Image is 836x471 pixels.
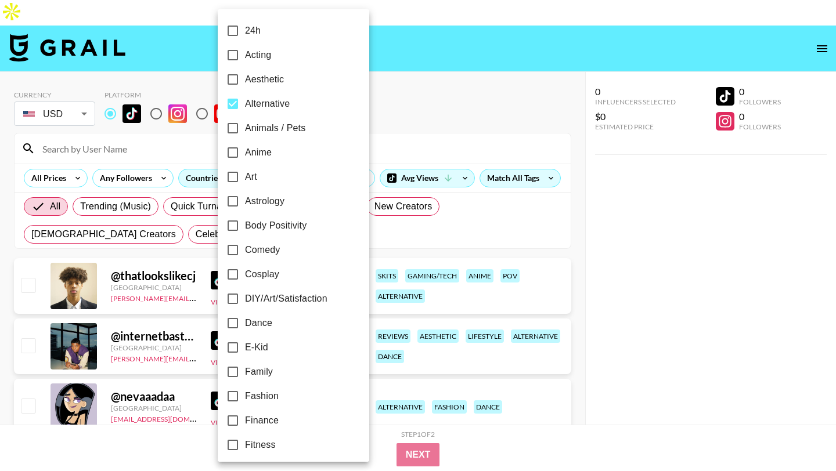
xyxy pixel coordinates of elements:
span: Cosplay [245,267,279,281]
span: Comedy [245,243,280,257]
span: Alternative [245,97,290,111]
span: Family [245,365,273,379]
span: Art [245,170,257,184]
span: E-Kid [245,340,268,354]
span: Fitness [245,438,276,452]
span: Aesthetic [245,73,284,86]
span: Astrology [245,194,284,208]
iframe: Drift Widget Chat Controller [778,413,822,457]
span: Dance [245,316,272,330]
span: DIY/Art/Satisfaction [245,292,327,306]
span: Animals / Pets [245,121,305,135]
span: Finance [245,414,279,427]
span: Acting [245,48,271,62]
span: Body Positivity [245,219,307,233]
span: Fashion [245,389,279,403]
span: 24h [245,24,261,38]
span: Anime [245,146,272,160]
